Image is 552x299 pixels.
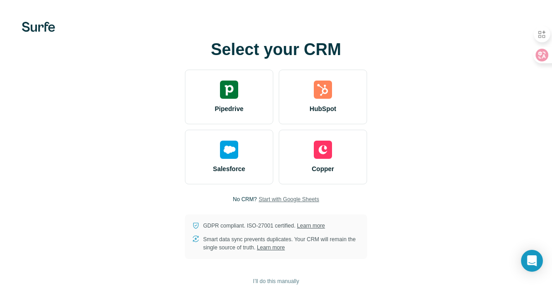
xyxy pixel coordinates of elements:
div: Open Intercom Messenger [521,250,543,272]
button: I’ll do this manually [246,274,305,288]
img: copper's logo [314,141,332,159]
p: No CRM? [233,195,257,203]
span: Copper [312,164,334,173]
h1: Select your CRM [185,41,367,59]
a: Learn more [297,223,325,229]
span: Salesforce [213,164,245,173]
span: I’ll do this manually [253,277,299,285]
p: Smart data sync prevents duplicates. Your CRM will remain the single source of truth. [203,235,360,252]
img: salesforce's logo [220,141,238,159]
p: GDPR compliant. ISO-27001 certified. [203,222,325,230]
span: HubSpot [310,104,336,113]
button: Start with Google Sheets [259,195,319,203]
img: Surfe's logo [22,22,55,32]
a: Learn more [257,244,285,251]
img: pipedrive's logo [220,81,238,99]
span: Pipedrive [215,104,243,113]
img: hubspot's logo [314,81,332,99]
